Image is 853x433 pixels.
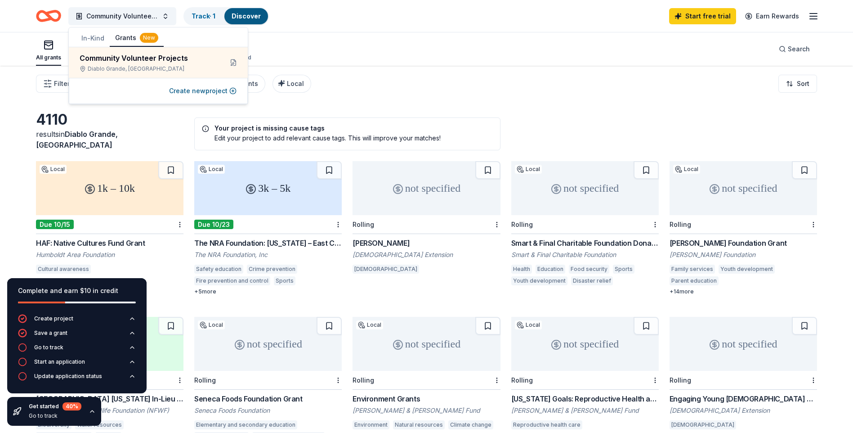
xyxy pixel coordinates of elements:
[169,86,237,96] button: Create newproject
[36,130,118,149] span: Diablo Grande, [GEOGRAPHIC_DATA]
[194,420,297,429] div: Elementary and secondary education
[54,78,70,89] span: Filter
[670,317,817,432] a: not specifiedRollingEngaging Young [DEMOGRAPHIC_DATA] Grants[DEMOGRAPHIC_DATA] Extension[DEMOGRAP...
[140,33,158,43] div: New
[719,265,775,274] div: Youth development
[353,406,500,415] div: [PERSON_NAME] & [PERSON_NAME] Fund
[511,161,659,215] div: not specified
[670,161,817,215] div: not specified
[194,220,233,229] div: Due 10/23
[670,376,691,384] div: Rolling
[772,40,817,58] button: Search
[18,372,136,386] button: Update application status
[353,265,419,274] div: [DEMOGRAPHIC_DATA]
[670,250,817,259] div: [PERSON_NAME] Foundation
[202,133,492,143] div: Edit your project to add relevant cause tags. This will improve your matches!
[194,376,216,384] div: Rolling
[511,317,659,371] div: not specified
[511,317,659,432] a: not specifiedLocalRolling[US_STATE] Goals: Reproductive Health and Rights Grants[PERSON_NAME] & [...
[515,165,542,174] div: Local
[511,376,533,384] div: Rolling
[353,376,374,384] div: Rolling
[18,314,136,329] button: Create project
[393,420,445,429] div: Natural resources
[274,276,295,285] div: Sports
[788,44,810,54] span: Search
[34,358,85,365] div: Start an application
[36,250,183,259] div: Humboldt Area Foundation
[194,250,342,259] div: The NRA Foundation, Inc
[511,393,659,404] div: [US_STATE] Goals: Reproductive Health and Rights Grants
[18,357,136,372] button: Start an application
[511,161,659,288] a: not specifiedLocalRollingSmart & Final Charitable Foundation DonationsSmart & Final Charitable Fo...
[63,402,81,410] div: 40 %
[183,7,269,25] button: Track· 1Discover
[670,238,817,248] div: [PERSON_NAME] Foundation Grant
[670,265,715,274] div: Family services
[353,161,500,215] div: not specified
[569,265,609,274] div: Food security
[202,125,492,131] h5: Your project is missing cause tags
[40,165,67,174] div: Local
[353,250,500,259] div: [DEMOGRAPHIC_DATA] Extension
[670,288,817,295] div: + 14 more
[353,221,374,228] div: Rolling
[287,80,304,87] span: Local
[353,161,500,276] a: not specifiedRolling[PERSON_NAME][DEMOGRAPHIC_DATA] Extension[DEMOGRAPHIC_DATA]
[673,165,700,174] div: Local
[192,12,215,20] a: Track· 1
[86,11,158,22] span: Community Volunteer Projects
[36,220,74,229] div: Due 10/15
[353,238,500,248] div: [PERSON_NAME]
[194,276,270,285] div: Fire prevention and control
[797,78,809,89] span: Sort
[194,288,342,295] div: + 5 more
[670,406,817,415] div: [DEMOGRAPHIC_DATA] Extension
[670,420,736,429] div: [DEMOGRAPHIC_DATA]
[36,5,61,27] a: Home
[670,161,817,295] a: not specifiedLocalRolling[PERSON_NAME] Foundation Grant[PERSON_NAME] FoundationFamily servicesYou...
[36,130,118,149] span: in
[511,406,659,415] div: [PERSON_NAME] & [PERSON_NAME] Fund
[511,265,532,274] div: Health
[613,265,634,274] div: Sports
[670,317,817,371] div: not specified
[272,75,311,93] button: Local
[36,111,183,129] div: 4110
[511,420,582,429] div: Reproductive health care
[36,161,183,276] a: 1k – 10kLocalDue 10/15HAF: Native Cultures Fund GrantHumboldt Area FoundationCultural awareness
[34,315,73,322] div: Create project
[36,129,183,150] div: results
[29,402,81,410] div: Get started
[198,320,225,329] div: Local
[36,161,183,215] div: 1k – 10k
[18,285,136,296] div: Complete and earn $10 in credit
[194,161,342,215] div: 3k – 5k
[356,320,383,329] div: Local
[353,420,389,429] div: Environment
[511,250,659,259] div: Smart & Final Charitable Foundation
[198,165,225,174] div: Local
[80,53,215,63] div: Community Volunteer Projects
[18,329,136,343] button: Save a grant
[194,406,342,415] div: Seneca Foods Foundation
[80,65,215,72] div: Diablo Grande, [GEOGRAPHIC_DATA]
[778,75,817,93] button: Sort
[194,265,243,274] div: Safety education
[36,36,61,66] button: All grants
[18,343,136,357] button: Go to track
[536,265,565,274] div: Education
[571,276,613,285] div: Disaster relief
[36,265,91,274] div: Cultural awareness
[29,412,81,419] div: Go to track
[34,344,63,351] div: Go to track
[669,8,736,24] a: Start free trial
[110,30,164,47] button: Grants
[670,221,691,228] div: Rolling
[36,54,61,61] div: All grants
[670,276,719,285] div: Parent education
[34,373,102,380] div: Update application status
[448,420,493,429] div: Climate change
[515,320,542,329] div: Local
[194,161,342,295] a: 3k – 5kLocalDue 10/23The NRA Foundation: [US_STATE] – East CAE GrantsThe NRA Foundation, IncSafet...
